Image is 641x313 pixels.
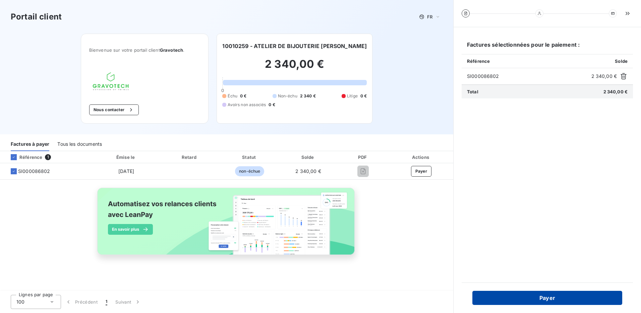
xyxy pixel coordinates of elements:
[269,102,275,108] span: 0 €
[300,93,316,99] span: 2 340 €
[228,93,237,99] span: Échu
[11,11,62,23] h3: Portail client
[472,291,622,305] button: Payer
[89,104,139,115] button: Nous contacter
[360,93,367,99] span: 0 €
[221,88,224,93] span: 0
[222,42,367,50] h6: 10010259 - ATELIER DE BIJOUTERIE [PERSON_NAME]
[111,295,145,309] button: Suivant
[16,299,24,305] span: 100
[228,102,266,108] span: Avoirs non associés
[281,154,336,161] div: Solde
[235,166,264,176] span: non-échue
[467,58,490,64] span: Référence
[591,73,617,80] span: 2 340,00 €
[603,89,628,94] span: 2 340,00 €
[411,166,432,177] button: Payer
[5,154,42,160] div: Référence
[391,154,452,161] div: Actions
[91,184,362,266] img: banner
[45,154,51,160] span: 1
[11,137,49,151] div: Factures à payer
[467,89,478,94] span: Total
[278,93,297,99] span: Non-échu
[221,154,278,161] div: Statut
[95,154,158,161] div: Émise le
[222,57,367,78] h2: 2 340,00 €
[295,168,321,174] span: 2 340,00 €
[89,47,200,53] span: Bienvenue sur votre portail client .
[615,58,628,64] span: Solde
[18,168,50,175] span: SI000086802
[57,137,102,151] div: Tous les documents
[240,93,246,99] span: 0 €
[118,168,134,174] span: [DATE]
[106,299,107,305] span: 1
[339,154,388,161] div: PDF
[427,14,432,19] span: FR
[462,41,633,54] h6: Factures sélectionnées pour le paiement :
[102,295,111,309] button: 1
[347,93,358,99] span: Litige
[161,154,219,161] div: Retard
[89,69,132,94] img: Company logo
[160,47,183,53] span: Gravotech
[467,73,589,80] span: SI000086802
[61,295,102,309] button: Précédent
